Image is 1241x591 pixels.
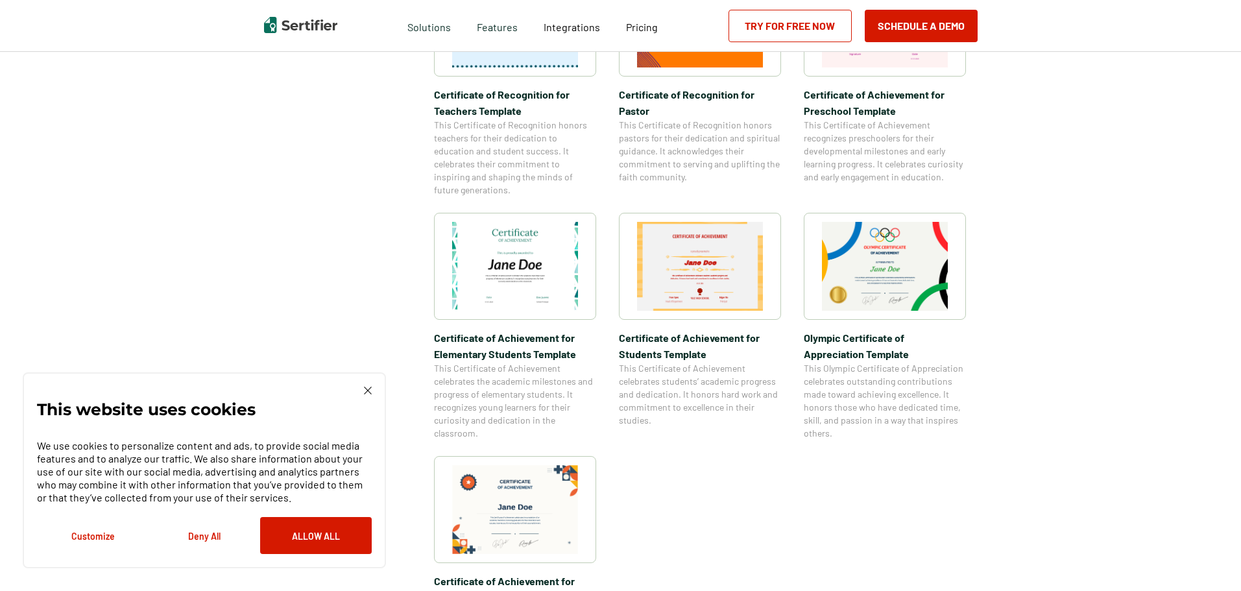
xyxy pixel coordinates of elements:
iframe: Chat Widget [1176,529,1241,591]
img: Olympic Certificate of Appreciation​ Template [822,222,948,311]
img: Certificate of Achievement for Graduation [452,465,578,554]
a: Certificate of Achievement for Students TemplateCertificate of Achievement for Students TemplateT... [619,213,781,440]
span: Olympic Certificate of Appreciation​ Template [804,330,966,362]
a: Integrations [544,18,600,34]
img: Certificate of Achievement for Students Template [637,222,763,311]
button: Customize [37,517,149,554]
a: Certificate of Achievement for Elementary Students TemplateCertificate of Achievement for Element... [434,213,596,440]
span: Certificate of Achievement for Students Template [619,330,781,362]
span: This Certificate of Achievement celebrates students’ academic progress and dedication. It honors ... [619,362,781,427]
a: Olympic Certificate of Appreciation​ TemplateOlympic Certificate of Appreciation​ TemplateThis Ol... [804,213,966,440]
a: Try for Free Now [729,10,852,42]
span: Certificate of Recognition for Pastor [619,86,781,119]
img: Certificate of Achievement for Elementary Students Template [452,222,578,311]
p: This website uses cookies [37,403,256,416]
span: This Certificate of Recognition honors teachers for their dedication to education and student suc... [434,119,596,197]
span: This Certificate of Achievement recognizes preschoolers for their developmental milestones and ea... [804,119,966,184]
img: Sertifier | Digital Credentialing Platform [264,17,337,33]
span: Certificate of Achievement for Preschool Template [804,86,966,119]
button: Schedule a Demo [865,10,978,42]
button: Allow All [260,517,372,554]
button: Deny All [149,517,260,554]
span: Solutions [407,18,451,34]
span: Pricing [626,21,658,33]
span: Certificate of Recognition for Teachers Template [434,86,596,119]
span: This Certificate of Recognition honors pastors for their dedication and spiritual guidance. It ac... [619,119,781,184]
span: Integrations [544,21,600,33]
img: Cookie Popup Close [364,387,372,394]
a: Pricing [626,18,658,34]
span: This Certificate of Achievement celebrates the academic milestones and progress of elementary stu... [434,362,596,440]
span: Features [477,18,518,34]
p: We use cookies to personalize content and ads, to provide social media features and to analyze ou... [37,439,372,504]
span: Certificate of Achievement for Elementary Students Template [434,330,596,362]
span: This Olympic Certificate of Appreciation celebrates outstanding contributions made toward achievi... [804,362,966,440]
